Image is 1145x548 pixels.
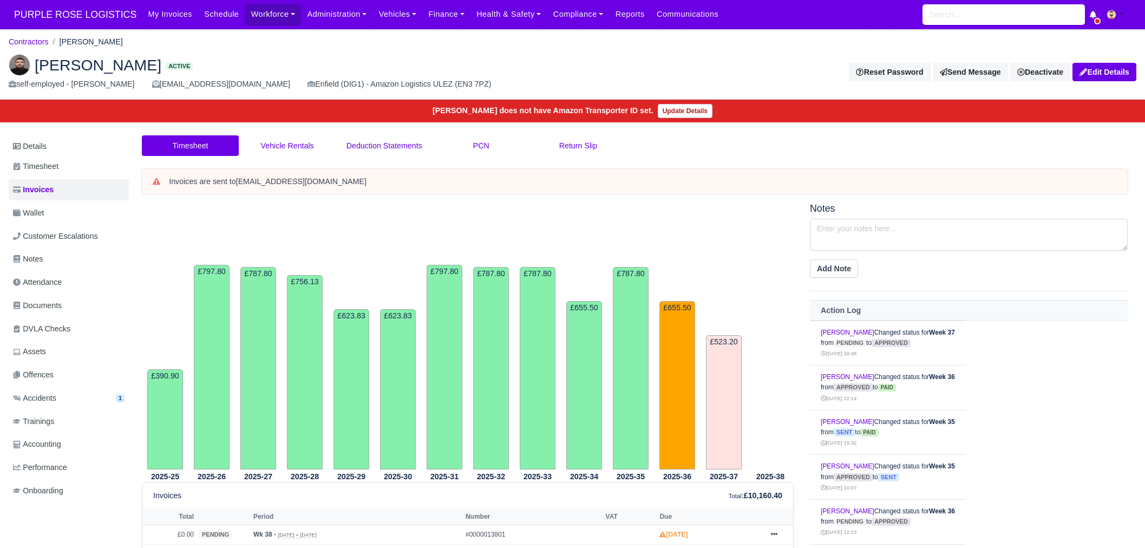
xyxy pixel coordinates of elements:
[659,531,688,538] strong: [DATE]
[240,267,276,469] td: £787.80
[747,470,794,483] th: 2025-38
[810,259,858,278] button: Add Note
[657,508,761,525] th: Due
[13,415,54,428] span: Trainings
[701,470,747,483] th: 2025-37
[821,350,856,356] small: [DATE] 18:48
[427,265,462,469] td: £797.80
[13,369,54,381] span: Offences
[9,411,129,432] a: Trainings
[529,135,626,156] a: Return Slip
[245,4,302,25] a: Workforce
[9,156,129,177] a: Timesheet
[810,455,966,500] td: Changed status for from to
[849,63,930,81] button: Reset Password
[651,4,725,25] a: Communications
[834,473,873,481] span: approved
[607,470,654,483] th: 2025-35
[872,339,911,347] span: approved
[744,491,782,500] strong: £10,160.40
[929,418,955,426] strong: Week 35
[9,480,129,501] a: Onboarding
[933,63,1008,81] a: Send Message
[9,136,129,156] a: Details
[821,529,856,535] small: [DATE] 12:23
[810,499,966,544] td: Changed status for from to
[287,275,323,469] td: £756.13
[13,392,56,405] span: Accidents
[328,470,375,483] th: 2025-29
[929,329,955,336] strong: Week 37
[878,384,896,392] span: paid
[878,473,899,481] span: sent
[13,184,54,196] span: Invoices
[860,429,878,436] span: paid
[251,508,463,525] th: Period
[810,366,966,410] td: Changed status for from to
[9,434,129,455] a: Accounting
[236,177,367,186] strong: [EMAIL_ADDRESS][DOMAIN_NAME]
[821,329,874,336] a: [PERSON_NAME]
[13,345,46,358] span: Assets
[301,4,372,25] a: Administration
[561,470,607,483] th: 2025-34
[821,507,874,515] a: [PERSON_NAME]
[282,470,328,483] th: 2025-28
[834,339,866,347] span: pending
[821,418,874,426] a: [PERSON_NAME]
[13,276,62,289] span: Attendance
[1072,63,1136,81] a: Edit Details
[9,295,129,316] a: Documents
[810,301,1128,321] th: Action Log
[380,309,416,469] td: £623.83
[9,37,49,46] a: Contractors
[375,470,421,483] th: 2025-30
[13,485,63,497] span: Onboarding
[463,508,603,525] th: Number
[147,369,183,469] td: £390.90
[463,525,603,545] td: #0000013801
[1,45,1144,100] div: Angel Angelov
[821,462,874,470] a: [PERSON_NAME]
[13,207,44,219] span: Wallet
[9,318,129,340] a: DVLA Checks
[421,470,468,483] th: 2025-31
[142,135,239,156] a: Timesheet
[9,226,129,247] a: Customer Escalations
[49,36,123,48] li: [PERSON_NAME]
[198,4,245,25] a: Schedule
[152,78,290,90] div: [EMAIL_ADDRESS][DOMAIN_NAME]
[166,62,193,70] span: Active
[433,135,529,156] a: PCN
[654,470,701,483] th: 2025-36
[253,531,276,538] strong: Wk 38 -
[188,470,235,483] th: 2025-26
[35,57,161,73] span: [PERSON_NAME]
[9,4,142,25] a: PURPLE ROSE LOGISTICS
[278,532,316,538] small: [DATE] » [DATE]
[9,272,129,293] a: Attendance
[929,462,955,470] strong: Week 35
[520,267,555,469] td: £787.80
[307,78,491,90] div: Enfield (DIG1) - Amazon Logistics ULEZ (EN3 7PZ)
[834,428,855,436] span: sent
[194,265,230,469] td: £797.80
[658,104,712,118] a: Update Details
[922,4,1085,25] input: Search...
[872,518,911,526] span: approved
[9,364,129,386] a: Offences
[373,4,423,25] a: Vehicles
[9,78,135,90] div: self-employed - [PERSON_NAME]
[821,395,856,401] small: [DATE] 22:14
[9,249,129,270] a: Notes
[834,383,873,392] span: approved
[929,507,955,515] strong: Week 36
[659,301,695,469] td: £655.50
[13,230,98,243] span: Customer Escalations
[473,267,509,469] td: £787.80
[514,470,561,483] th: 2025-33
[821,373,874,381] a: [PERSON_NAME]
[821,440,856,446] small: [DATE] 15:32
[9,388,129,409] a: Accidents 1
